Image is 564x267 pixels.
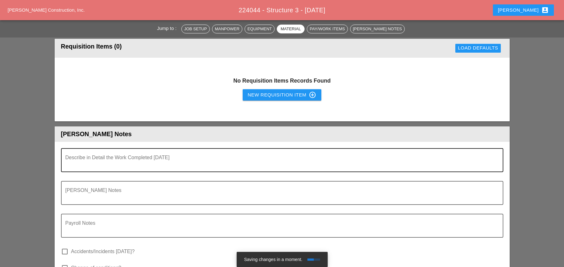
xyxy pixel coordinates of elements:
[65,189,494,204] textarea: Foreman's Notes
[8,7,85,13] a: [PERSON_NAME] Construction, Inc.
[65,156,494,171] textarea: Describe in Detail the Work Completed Today
[309,91,316,99] i: control_point
[307,25,348,33] button: Pay/Work Items
[55,126,510,142] header: [PERSON_NAME] Notes
[61,77,503,85] h3: No Requisition Items Records Found
[280,26,302,32] div: Material
[157,26,179,31] span: Jump to :
[239,7,325,14] span: 224044 - Structure 3 - [DATE]
[71,248,135,255] label: Accidents/Incidents [DATE]?
[184,26,207,32] div: Job Setup
[212,25,242,33] button: Manpower
[61,42,288,55] div: Requisition Items (0)
[277,25,305,33] button: Material
[541,6,549,14] i: account_box
[350,25,405,33] button: [PERSON_NAME] Notes
[458,44,498,52] div: Load Defaults
[181,25,210,33] button: Job Setup
[310,26,345,32] div: Pay/Work Items
[248,91,317,99] div: New Requisition Item
[215,26,240,32] div: Manpower
[498,6,549,14] div: [PERSON_NAME]
[353,26,402,32] div: [PERSON_NAME] Notes
[247,26,272,32] div: Equipment
[455,44,500,53] button: Load Defaults
[244,257,302,262] span: Saving changes in a moment.
[493,4,554,16] button: [PERSON_NAME]
[65,222,494,237] textarea: Payroll Notes
[243,89,322,101] button: New Requisition Item
[245,25,275,33] button: Equipment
